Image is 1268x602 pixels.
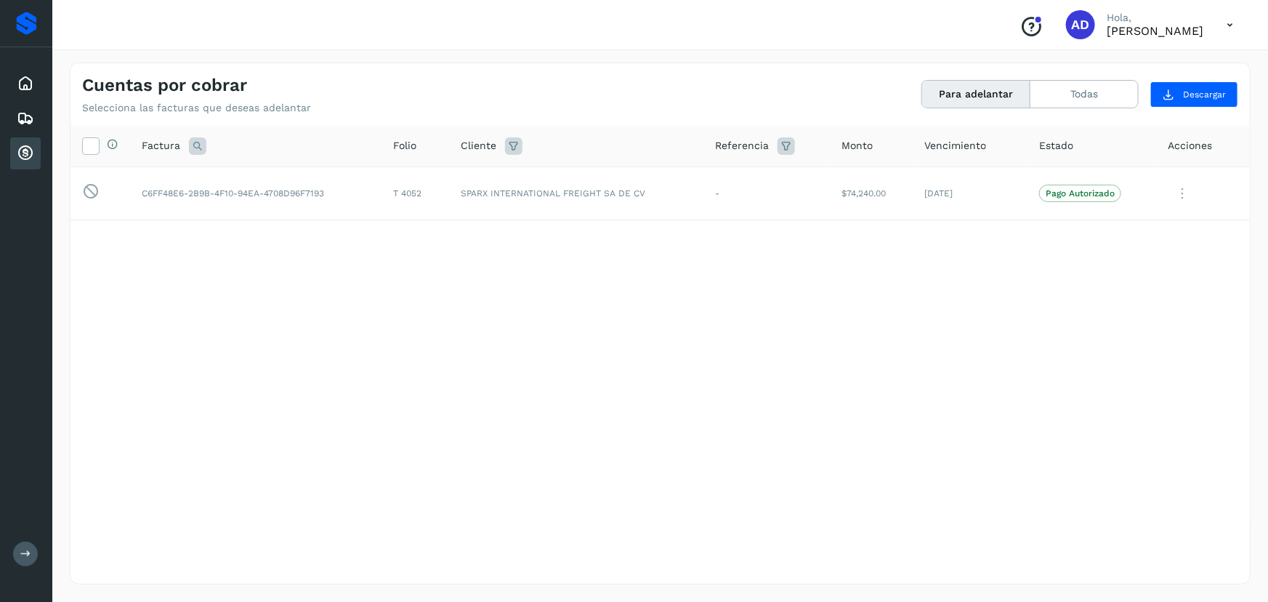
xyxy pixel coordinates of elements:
span: Folio [393,138,416,153]
td: SPARX INTERNATIONAL FREIGHT SA DE CV [449,166,703,220]
div: Embarques [10,103,41,135]
td: [DATE] [913,166,1027,220]
span: Cliente [461,138,496,153]
span: Referencia [715,138,769,153]
span: Monto [841,138,873,153]
p: ALMA DELIA CASTAÑEDA MERCADO [1107,24,1203,38]
button: Descargar [1150,81,1238,108]
p: Hola, [1107,12,1203,24]
td: C6FF48E6-2B9B-4F10-94EA-4708D96F7193 [130,166,381,220]
td: T 4052 [381,166,449,220]
span: Descargar [1183,88,1226,101]
div: Cuentas por cobrar [10,137,41,169]
td: $74,240.00 [830,166,913,220]
span: Vencimiento [924,138,986,153]
span: Acciones [1168,138,1212,153]
p: Pago Autorizado [1046,188,1115,198]
h4: Cuentas por cobrar [82,75,247,96]
span: Estado [1039,138,1073,153]
td: - [703,166,830,220]
div: Inicio [10,68,41,100]
button: Todas [1030,81,1138,108]
button: Para adelantar [922,81,1030,108]
span: Factura [142,138,180,153]
p: Selecciona las facturas que deseas adelantar [82,102,311,114]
